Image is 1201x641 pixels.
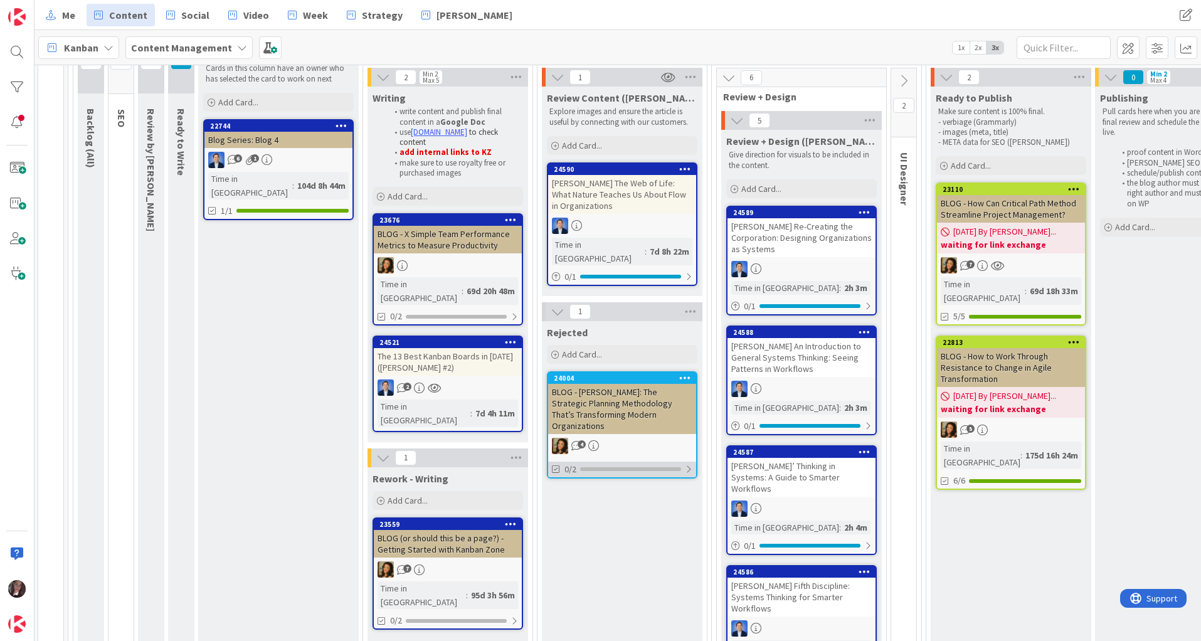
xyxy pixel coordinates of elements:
[378,257,394,273] img: CL
[839,281,841,295] span: :
[731,401,839,415] div: Time in [GEOGRAPHIC_DATA]
[731,281,839,295] div: Time in [GEOGRAPHIC_DATA]
[749,113,770,128] span: 5
[204,152,352,168] div: DP
[727,418,876,434] div: 0/1
[388,158,521,179] li: make sure to use royalty free or purchased images
[373,336,523,432] a: 24521The 13 Best Kanban Boards in [DATE] ([PERSON_NAME] #2)DPTime in [GEOGRAPHIC_DATA]:7d 4h 11m
[204,132,352,148] div: Blog Series: Blog 4
[727,327,876,377] div: 24588[PERSON_NAME] An Introduction to General Systems Thinking: Seeing Patterns in Workflows
[936,92,1012,104] span: Ready to Publish
[1150,71,1167,77] div: Min 2
[953,310,965,323] span: 5/5
[943,185,1085,194] div: 23110
[841,521,870,534] div: 2h 4m
[374,257,522,273] div: CL
[204,120,352,132] div: 22744
[727,458,876,497] div: [PERSON_NAME]’ Thinking in Systems: A Guide to Smarter Workflows
[744,539,756,553] span: 0 / 1
[131,41,232,54] b: Content Management
[374,226,522,253] div: BLOG - X Simple Team Performance Metrics to Measure Productivity
[373,517,523,630] a: 23559BLOG (or should this be a page?) - Getting Started with Kanban ZoneCLTime in [GEOGRAPHIC_DAT...
[378,561,394,578] img: CL
[727,538,876,554] div: 0/1
[898,152,911,205] span: UI Designer
[378,400,470,427] div: Time in [GEOGRAPHIC_DATA]
[727,566,876,617] div: 24586[PERSON_NAME] Fifth Discipline: Systems Thinking for Smarter Workflows
[374,215,522,253] div: 23676BLOG - X Simple Team Performance Metrics to Measure Productivity
[423,71,438,77] div: Min 2
[726,326,877,435] a: 24588[PERSON_NAME] An Introduction to General Systems Thinking: Seeing Patterns in WorkflowsDPTim...
[893,98,914,113] span: 2
[388,127,521,148] li: use
[388,191,428,202] span: Add Card...
[953,41,970,54] span: 1x
[731,381,748,397] img: DP
[414,4,520,26] a: [PERSON_NAME]
[388,495,428,506] span: Add Card...
[26,2,57,17] span: Support
[221,204,233,218] span: 1/1
[841,401,870,415] div: 2h 3m
[374,379,522,396] div: DP
[390,614,402,627] span: 0/2
[741,70,762,85] span: 6
[548,164,696,214] div: 24590[PERSON_NAME] The Web of Life: What Nature Teaches Us About Flow in Organizations
[221,4,277,26] a: Video
[181,8,209,23] span: Social
[204,120,352,148] div: 22744Blog Series: Blog 4
[423,77,439,83] div: Max 5
[388,107,521,127] li: write content and publish final content in a
[411,127,467,137] a: [DOMAIN_NAME]
[115,109,128,127] span: SEO
[87,4,155,26] a: Content
[841,281,870,295] div: 2h 3m
[552,438,568,454] img: CL
[937,421,1085,438] div: CL
[466,588,468,602] span: :
[647,245,692,258] div: 7d 8h 22m
[549,107,695,127] p: Explore images and ensure the article is useful by connecting with our customers.
[243,8,269,23] span: Video
[727,218,876,257] div: [PERSON_NAME] Re-Creating the Corporation: Designing Organizations as Systems
[564,270,576,283] span: 0 / 1
[373,92,406,104] span: Writing
[554,165,696,174] div: 24590
[951,160,991,171] span: Add Card...
[953,389,1056,403] span: [DATE] By [PERSON_NAME]...
[727,207,876,218] div: 24589
[374,519,522,530] div: 23559
[731,620,748,637] img: DP
[395,70,416,85] span: 2
[374,561,522,578] div: CL
[395,450,416,465] span: 1
[941,403,1081,415] b: waiting for link exchange
[208,172,292,199] div: Time in [GEOGRAPHIC_DATA]
[958,70,980,85] span: 2
[303,8,328,23] span: Week
[436,8,512,23] span: [PERSON_NAME]
[203,119,354,220] a: 22744Blog Series: Blog 4DPTime in [GEOGRAPHIC_DATA]:104d 8h 44m1/1
[403,383,411,391] span: 2
[727,447,876,497] div: 24587[PERSON_NAME]’ Thinking in Systems: A Guide to Smarter Workflows
[378,277,462,305] div: Time in [GEOGRAPHIC_DATA]
[937,195,1085,223] div: BLOG - How Can Critical Path Method Streamline Project Management?
[726,445,877,555] a: 24587[PERSON_NAME]’ Thinking in Systems: A Guide to Smarter WorkflowsDPTime in [GEOGRAPHIC_DATA]:...
[548,175,696,214] div: [PERSON_NAME] The Web of Life: What Nature Teaches Us About Flow in Organizations
[470,406,472,420] span: :
[8,615,26,633] img: avatar
[547,371,697,479] a: 24004BLOG - [PERSON_NAME]: The Strategic Planning Methodology That’s Transforming Modern Organiza...
[578,440,586,448] span: 4
[733,208,876,217] div: 24589
[85,109,97,168] span: Backlog (All)
[562,349,602,360] span: Add Card...
[726,135,877,147] span: Review + Design (Christine)
[554,374,696,383] div: 24004
[1100,92,1148,104] span: Publishing
[727,578,876,617] div: [PERSON_NAME] Fifth Discipline: Systems Thinking for Smarter Workflows
[547,326,588,339] span: Rejected
[936,336,1086,490] a: 22813BLOG - How to Work Through Resistance to Change in Agile Transformation[DATE] By [PERSON_NAM...
[731,261,748,277] img: DP
[733,328,876,337] div: 24588
[938,117,1084,127] p: - verbiage (Grammarly)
